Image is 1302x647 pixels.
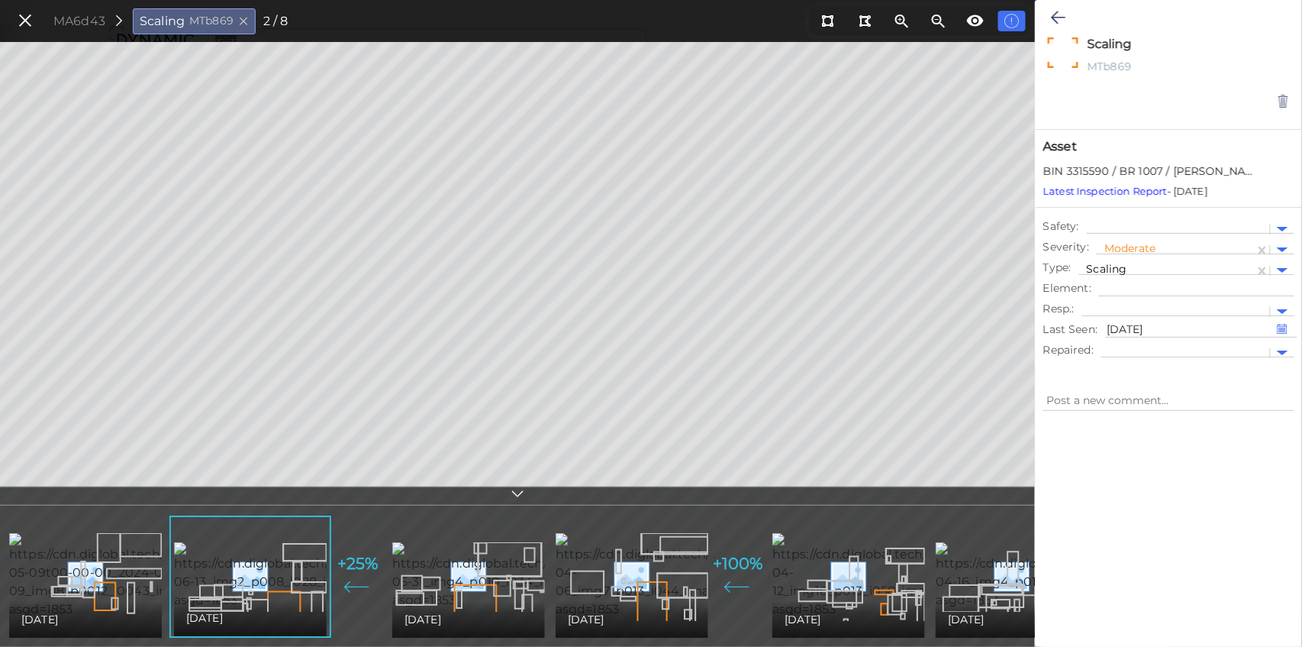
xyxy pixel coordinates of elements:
[1104,241,1155,255] span: Moderate
[556,533,833,619] img: https://cdn.diglobal.tech/width210/1853/2021-04-06_img7_p013_i044_image_index_1.png?asgd=1853
[1043,185,1208,197] span: - [DATE]
[1043,280,1091,296] span: Element :
[1043,185,1168,197] a: Latest Inspection Report
[53,12,105,31] div: MA6d43
[9,533,291,619] img: https://cdn.diglobal.tech/width210/1853/2024-05-09t00-00-00_2024-05-09_img8_p0012_i0043_image_ind...
[568,610,604,629] span: [DATE]
[772,533,1049,619] img: https://cdn.diglobal.tech/width210/1853/2017-04-12_img10_p013_i058_image_index_1.png?asgd=1853
[186,609,223,627] span: [DATE]
[337,552,379,576] span: + 25 %
[1043,163,1257,180] span: BIN 3315590 / BR 1007 / Griswold Rd
[263,12,288,31] div: 2 / 8
[392,542,672,610] img: https://cdn.diglobal.tech/width210/1853/2022-05-31_img4_p010_i034_image_index_2.png?asgd=1853
[1043,301,1075,317] span: Resp. :
[948,610,985,629] span: [DATE]
[1043,239,1089,255] span: Severity :
[936,542,1213,610] img: https://cdn.diglobal.tech/width210/1853/2015-04-16_img4_p010_i031_image_index_2.png?asgd=1853
[1043,137,1294,156] span: Asset
[1043,218,1079,235] span: Safety :
[713,552,763,576] span: + 100 %
[140,12,185,31] span: Scaling
[1043,260,1072,276] span: Type :
[1084,35,1242,53] textarea: Scaling
[1237,578,1291,636] iframe: Chat
[189,13,234,29] span: MTb869
[1043,322,1098,338] span: Last Seen :
[21,610,58,629] span: [DATE]
[174,542,454,610] img: https://cdn.diglobal.tech/width210/1853/2023-06-13_img2_p008_i028_image_index_2.png?asgd=1853
[1087,262,1127,276] span: Scaling
[1043,342,1094,358] span: Repaired :
[1084,59,1242,78] div: MTb869
[404,610,441,629] span: [DATE]
[785,610,821,629] span: [DATE]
